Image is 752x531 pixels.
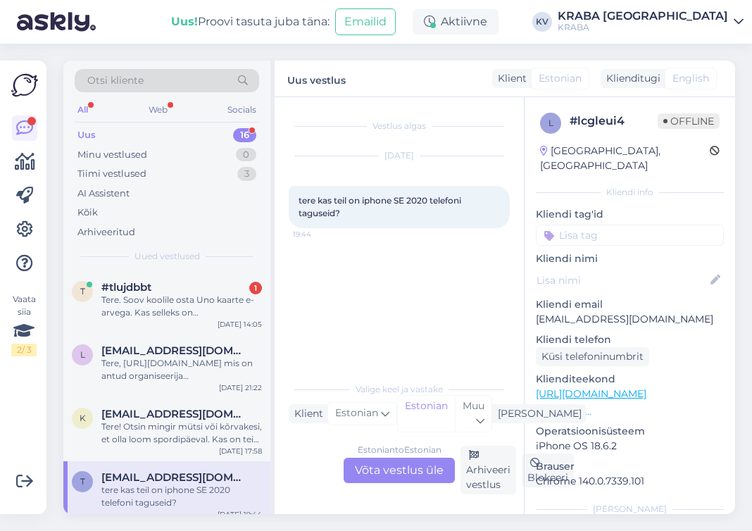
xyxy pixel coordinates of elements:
div: AI Assistent [77,187,130,201]
div: Proovi tasuta juba täna: [171,13,330,30]
div: Web [146,101,170,119]
div: Küsi telefoninumbrit [536,347,649,366]
div: Klient [289,406,323,421]
div: 2 / 3 [11,344,37,356]
span: Estonian [335,406,378,421]
span: t [80,286,85,296]
p: Kliendi telefon [536,332,724,347]
div: Minu vestlused [77,148,147,162]
div: KV [532,12,552,32]
span: tere kas teil on iphone SE 2020 telefoni taguseid? [299,195,463,218]
p: [EMAIL_ADDRESS][DOMAIN_NAME] [536,312,724,327]
span: kivirahkmirtelmia@gmail.com [101,408,248,420]
span: Offline [658,113,720,129]
a: KRABA [GEOGRAPHIC_DATA]KRABA [558,11,744,33]
span: #tlujdbbt [101,281,151,294]
span: liisbetkukk@gmail.com [101,344,248,357]
div: [PERSON_NAME] [492,406,582,421]
span: l [549,118,553,128]
p: Kliendi email [536,297,724,312]
div: Uus [77,128,96,142]
div: [PERSON_NAME] [536,503,724,516]
div: Tere. Soov koolile osta Uno kaarte e-arvega. Kas selleks on [PERSON_NAME] krediidilepingut? Mida ... [101,294,262,319]
input: Lisa tag [536,225,724,246]
div: All [75,101,91,119]
div: Arhiveeritud [77,225,135,239]
div: Estonian to Estonian [358,444,441,456]
div: Tiimi vestlused [77,167,146,181]
div: Tere! Otsin mingir mütsi või kõrvakesi, et olla loom spordipäeval. Kas on teie poes oleks midagi ... [101,420,262,446]
div: [DATE] 17:58 [219,446,262,456]
div: Socials [225,101,259,119]
div: tere kas teil on iphone SE 2020 telefoni taguseid? [101,484,262,509]
p: Kliendi tag'id [536,207,724,222]
div: Klienditugi [601,71,660,86]
div: Arhiveeri vestlus [460,446,516,494]
div: [DATE] 21:22 [219,382,262,393]
div: 1 [249,282,262,294]
label: Uus vestlus [287,69,346,88]
div: Kliendi info [536,186,724,199]
span: Muu [463,399,484,412]
span: Otsi kliente [87,73,144,88]
button: Emailid [335,8,396,35]
a: [URL][DOMAIN_NAME] [536,387,646,400]
div: 0 [236,148,256,162]
p: Kliendi nimi [536,251,724,266]
span: k [80,413,86,423]
div: [GEOGRAPHIC_DATA], [GEOGRAPHIC_DATA] [540,144,710,173]
div: # lcgleui4 [570,113,658,130]
p: Vaata edasi ... [536,406,724,418]
img: Askly Logo [11,72,38,99]
div: 3 [237,167,256,181]
input: Lisa nimi [537,273,708,288]
div: Aktiivne [413,9,499,35]
div: Vestlus algas [289,120,510,132]
span: Uued vestlused [134,250,200,263]
div: [DATE] 19:44 [218,509,262,520]
span: 19:44 [293,229,346,239]
div: Tere, [URL][DOMAIN_NAME] mis on antud organiseerija [PERSON_NAME]? [101,357,262,382]
div: Estonian [398,396,455,432]
p: Chrome 140.0.7339.101 [536,474,724,489]
div: [DATE] [289,149,510,162]
span: English [672,71,709,86]
span: l [80,349,85,360]
div: Valige keel ja vastake [289,383,510,396]
div: Vaata siia [11,293,37,356]
b: Uus! [171,15,198,28]
div: 16 [233,128,256,142]
p: Klienditeekond [536,372,724,387]
div: KRABA [GEOGRAPHIC_DATA] [558,11,728,22]
span: Estonian [539,71,582,86]
span: t [80,476,85,487]
p: Operatsioonisüsteem [536,424,724,439]
div: KRABA [558,22,728,33]
div: Blokeeri [522,454,574,487]
div: Kõik [77,206,98,220]
div: Klient [492,71,527,86]
p: Brauser [536,459,724,474]
p: iPhone OS 18.6.2 [536,439,724,454]
span: tere182@mail.ee [101,471,248,484]
div: [DATE] 14:05 [218,319,262,330]
div: Võta vestlus üle [344,458,455,483]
